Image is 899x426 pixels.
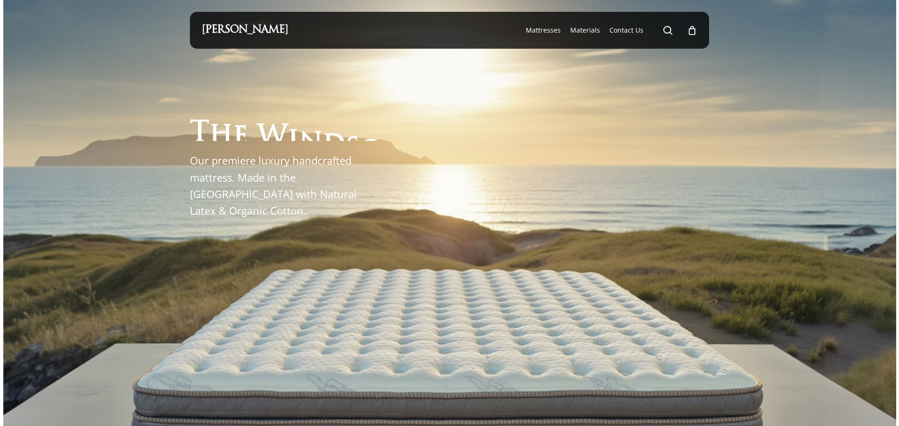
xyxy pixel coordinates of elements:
a: Contact Us [609,26,643,35]
span: Materials [570,26,600,35]
span: i [288,127,299,155]
span: n [299,129,323,156]
span: Mattresses [526,26,561,35]
h1: The Windsor [190,113,401,141]
a: Mattresses [526,26,561,35]
p: Our premiere luxury handcrafted mattress. Made in the [GEOGRAPHIC_DATA] with Natural Latex & Orga... [190,152,367,219]
span: s [345,134,360,162]
a: Materials [570,26,600,35]
span: Contact Us [609,26,643,35]
span: e [233,123,248,151]
span: d [323,131,345,159]
a: [PERSON_NAME] [202,25,288,35]
span: r [382,140,401,168]
span: W [257,125,288,153]
span: T [190,120,209,148]
nav: Main Menu [521,12,697,49]
span: o [360,137,382,165]
span: h [209,122,233,149]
